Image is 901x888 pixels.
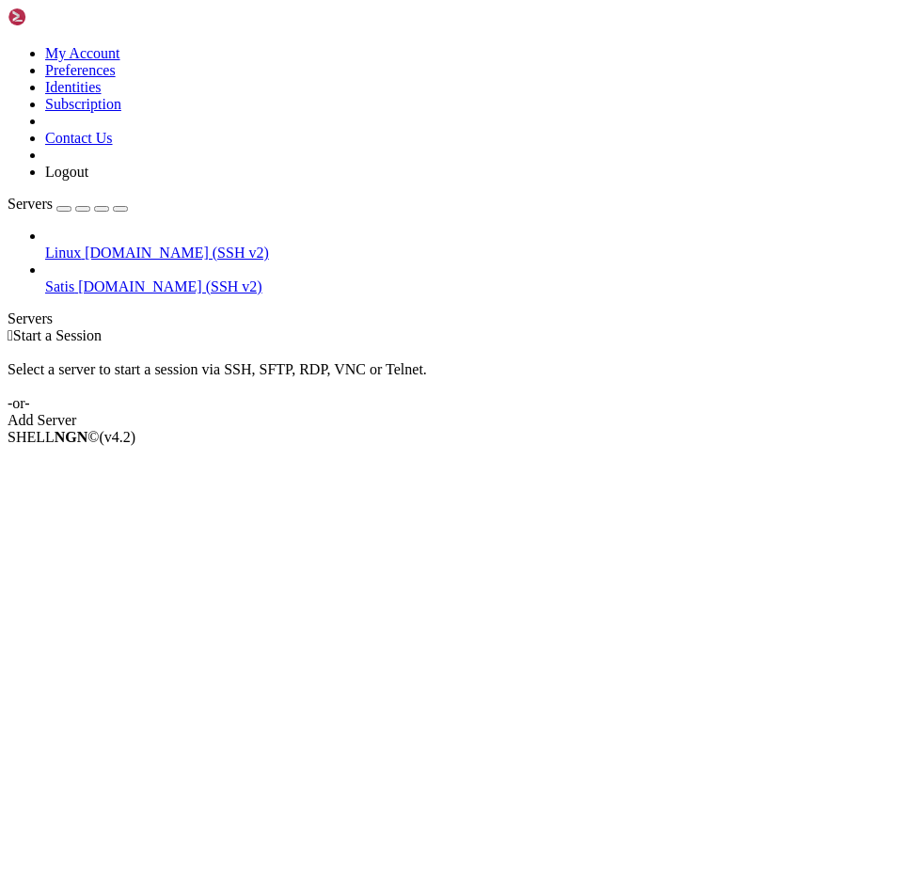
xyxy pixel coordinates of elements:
a: My Account [45,45,120,61]
span: SHELL © [8,429,135,445]
span:  [8,327,13,343]
a: Logout [45,164,88,180]
span: Servers [8,196,53,212]
a: Subscription [45,96,121,112]
a: Preferences [45,62,116,78]
div: Servers [8,310,893,327]
span: 4.2.0 [100,429,136,445]
div: Select a server to start a session via SSH, SFTP, RDP, VNC or Telnet. -or- [8,344,893,412]
li: Satis [DOMAIN_NAME] (SSH v2) [45,262,893,295]
span: [DOMAIN_NAME] (SSH v2) [85,245,269,261]
img: Shellngn [8,8,116,26]
span: Satis [45,278,74,294]
a: Servers [8,196,128,212]
a: Identities [45,79,102,95]
span: Linux [45,245,81,261]
span: Start a Session [13,327,102,343]
b: NGN [55,429,88,445]
span: [DOMAIN_NAME] (SSH v2) [78,278,262,294]
div: Add Server [8,412,893,429]
a: Contact Us [45,130,113,146]
li: Linux [DOMAIN_NAME] (SSH v2) [45,228,893,262]
a: Linux [DOMAIN_NAME] (SSH v2) [45,245,893,262]
a: Satis [DOMAIN_NAME] (SSH v2) [45,278,893,295]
